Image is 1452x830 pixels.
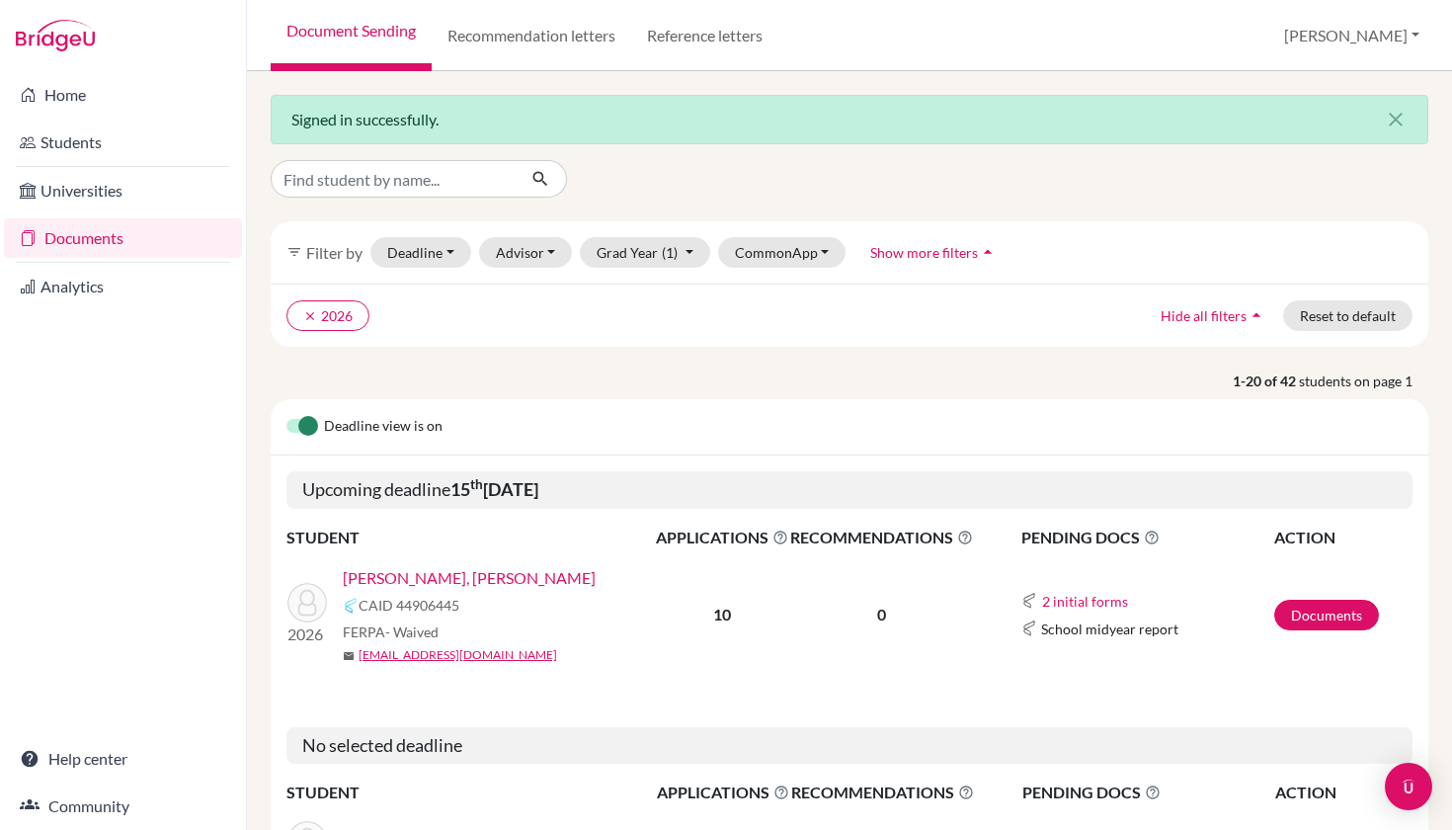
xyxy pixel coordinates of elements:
[718,237,847,268] button: CommonApp
[1274,600,1379,630] a: Documents
[1041,590,1129,613] button: 2 initial forms
[1275,17,1428,54] button: [PERSON_NAME]
[271,95,1428,144] div: Signed in successfully.
[287,622,327,646] p: 2026
[450,478,538,500] b: 15 [DATE]
[656,526,788,549] span: APPLICATIONS
[385,623,439,640] span: - Waived
[343,622,439,642] span: FERPA
[287,583,327,622] img: Ramesh, Kayal
[853,237,1014,268] button: Show more filtersarrow_drop_up
[286,780,656,805] th: STUDENT
[1247,305,1266,325] i: arrow_drop_up
[1144,300,1283,331] button: Hide all filtersarrow_drop_up
[1299,371,1428,391] span: students on page 1
[1273,525,1412,550] th: ACTION
[359,646,557,664] a: [EMAIL_ADDRESS][DOMAIN_NAME]
[870,244,978,261] span: Show more filters
[286,471,1412,509] h5: Upcoming deadline
[1022,781,1272,804] span: PENDING DOCS
[1283,300,1412,331] button: Reset to default
[271,160,516,198] input: Find student by name...
[1041,619,1178,639] span: School midyear report
[286,525,655,550] th: STUDENT
[1274,780,1412,805] th: ACTION
[4,75,242,115] a: Home
[1233,371,1299,391] strong: 1-20 of 42
[791,781,974,804] span: RECOMMENDATIONS
[16,20,95,51] img: Bridge-U
[1021,621,1037,636] img: Common App logo
[303,309,317,323] i: clear
[1385,763,1432,810] div: Open Intercom Messenger
[4,739,242,779] a: Help center
[1021,593,1037,609] img: Common App logo
[4,171,242,210] a: Universities
[662,244,678,261] span: (1)
[306,243,363,262] span: Filter by
[359,595,459,616] span: CAID 44906445
[286,300,369,331] button: clear2026
[324,415,443,439] span: Deadline view is on
[978,242,998,262] i: arrow_drop_up
[4,787,242,826] a: Community
[790,526,973,549] span: RECOMMENDATIONS
[343,566,596,590] a: [PERSON_NAME], [PERSON_NAME]
[370,237,471,268] button: Deadline
[4,218,242,258] a: Documents
[4,267,242,306] a: Analytics
[479,237,573,268] button: Advisor
[713,605,731,623] b: 10
[286,244,302,260] i: filter_list
[286,727,1412,765] h5: No selected deadline
[1364,96,1427,143] button: Close
[657,781,789,804] span: APPLICATIONS
[1384,108,1408,131] i: close
[470,476,483,492] sup: th
[343,598,359,614] img: Common App logo
[580,237,710,268] button: Grad Year(1)
[1021,526,1273,549] span: PENDING DOCS
[4,123,242,162] a: Students
[790,603,973,626] p: 0
[343,650,355,662] span: mail
[1161,307,1247,324] span: Hide all filters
